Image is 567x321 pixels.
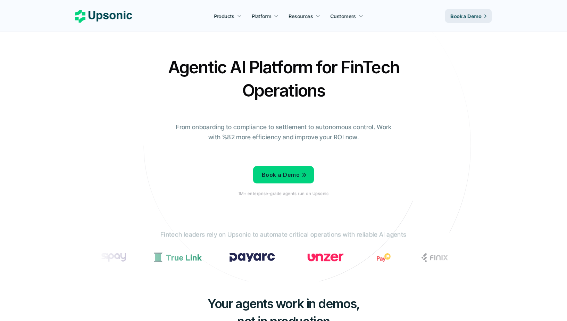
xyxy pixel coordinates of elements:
[262,170,300,180] p: Book a Demo
[162,56,405,102] h2: Agentic AI Platform for FinTech Operations
[171,122,397,142] p: From onboarding to compliance to settlement to autonomous control. Work with %82 more efficiency ...
[239,191,328,196] p: 1M+ enterprise-grade agents run on Upsonic
[207,296,360,311] span: Your agents work in demos,
[451,13,482,20] p: Book a Demo
[214,13,234,20] p: Products
[445,9,492,23] a: Book a Demo
[160,230,406,240] p: Fintech leaders rely on Upsonic to automate critical operations with reliable AI agents
[252,13,271,20] p: Platform
[331,13,356,20] p: Customers
[210,10,246,22] a: Products
[289,13,313,20] p: Resources
[253,166,314,183] a: Book a Demo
